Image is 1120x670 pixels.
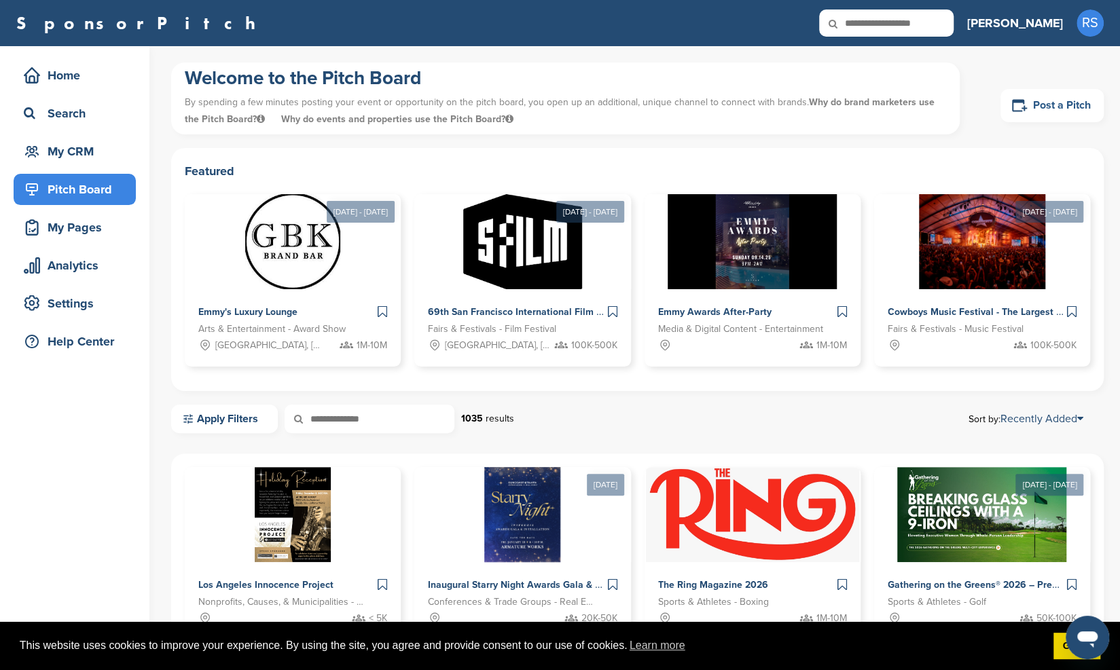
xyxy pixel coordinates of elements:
[20,329,136,354] div: Help Center
[14,174,136,205] a: Pitch Board
[1015,474,1083,496] div: [DATE] - [DATE]
[16,14,264,32] a: SponsorPitch
[20,253,136,278] div: Analytics
[1077,10,1104,37] span: RS
[20,63,136,88] div: Home
[414,172,630,367] a: [DATE] - [DATE] Sponsorpitch & 69th San Francisco International Film Festival Fairs & Festivals -...
[14,288,136,319] a: Settings
[428,579,645,591] span: Inaugural Starry Night Awards Gala & Installation
[20,177,136,202] div: Pitch Board
[20,215,136,240] div: My Pages
[245,194,340,289] img: Sponsorpitch &
[874,445,1090,639] a: [DATE] - [DATE] Sponsorpitch & Gathering on the Greens® 2026 – Premium Golf & Executive Women Spo...
[581,611,617,626] span: 20K-50K
[428,306,631,318] span: 69th San Francisco International Film Festival
[1000,412,1083,426] a: Recently Added
[428,322,556,337] span: Fairs & Festivals - Film Festival
[198,322,346,337] span: Arts & Entertainment - Award Show
[14,98,136,129] a: Search
[14,212,136,243] a: My Pages
[215,338,321,353] span: [GEOGRAPHIC_DATA], [GEOGRAPHIC_DATA]
[255,467,331,562] img: Sponsorpitch &
[888,595,986,610] span: Sports & Athletes - Golf
[414,445,630,639] a: [DATE] Sponsorpitch & Inaugural Starry Night Awards Gala & Installation Conferences & Trade Group...
[816,338,847,353] span: 1M-10M
[587,474,624,496] div: [DATE]
[658,322,823,337] span: Media & Digital Content - Entertainment
[185,90,946,131] p: By spending a few minutes posting your event or opportunity on the pitch board, you open up an ad...
[357,338,387,353] span: 1M-10M
[969,413,1083,424] span: Sort by:
[14,136,136,167] a: My CRM
[14,60,136,91] a: Home
[919,194,1046,289] img: Sponsorpitch &
[1053,633,1100,660] a: dismiss cookie message
[198,306,297,318] span: Emmy's Luxury Lounge
[327,201,395,223] div: [DATE] - [DATE]
[645,194,861,367] a: Sponsorpitch & Emmy Awards After-Party Media & Digital Content - Entertainment 1M-10M
[20,635,1043,656] span: This website uses cookies to improve your experience. By using the site, you agree and provide co...
[658,306,772,318] span: Emmy Awards After-Party
[668,194,837,289] img: Sponsorpitch &
[198,579,333,591] span: Los Angeles Innocence Project
[185,172,401,367] a: [DATE] - [DATE] Sponsorpitch & Emmy's Luxury Lounge Arts & Entertainment - Award Show [GEOGRAPHIC...
[1066,616,1109,659] iframe: Button to launch messaging window
[967,8,1063,38] a: [PERSON_NAME]
[20,101,136,126] div: Search
[486,413,514,424] span: results
[897,467,1066,562] img: Sponsorpitch &
[571,338,617,353] span: 100K-500K
[281,113,513,125] span: Why do events and properties use the Pitch Board?
[185,162,1090,181] h2: Featured
[369,611,387,626] span: < 5K
[185,467,401,639] a: Sponsorpitch & Los Angeles Innocence Project Nonprofits, Causes, & Municipalities - Public Benefi...
[1036,611,1077,626] span: 50K-100K
[484,467,560,562] img: Sponsorpitch &
[556,201,624,223] div: [DATE] - [DATE]
[1000,89,1104,122] a: Post a Pitch
[628,635,687,656] a: learn more about cookies
[1030,338,1077,353] span: 100K-500K
[198,595,367,610] span: Nonprofits, Causes, & Municipalities - Public Benefit
[461,413,483,424] strong: 1035
[14,326,136,357] a: Help Center
[1015,201,1083,223] div: [DATE] - [DATE]
[874,172,1090,367] a: [DATE] - [DATE] Sponsorpitch & Cowboys Music Festival - The Largest 11 Day Music Festival in [GEO...
[20,291,136,316] div: Settings
[445,338,551,353] span: [GEOGRAPHIC_DATA], [GEOGRAPHIC_DATA]
[428,595,596,610] span: Conferences & Trade Groups - Real Estate
[646,467,859,562] img: Sponsorpitch &
[967,14,1063,33] h3: [PERSON_NAME]
[14,250,136,281] a: Analytics
[185,66,946,90] h1: Welcome to the Pitch Board
[645,467,861,639] a: Sponsorpitch & The Ring Magazine 2026 Sports & Athletes - Boxing 1M-10M
[463,194,582,289] img: Sponsorpitch &
[658,595,769,610] span: Sports & Athletes - Boxing
[20,139,136,164] div: My CRM
[888,322,1024,337] span: Fairs & Festivals - Music Festival
[658,579,768,591] span: The Ring Magazine 2026
[171,405,278,433] a: Apply Filters
[816,611,847,626] span: 1M-10M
